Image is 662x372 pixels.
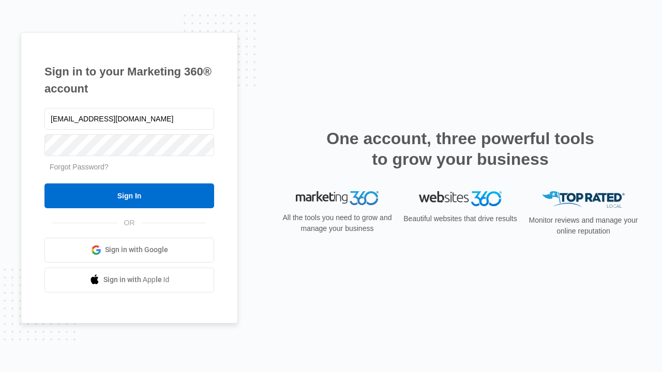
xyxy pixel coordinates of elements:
[44,108,214,130] input: Email
[117,218,142,228] span: OR
[44,63,214,97] h1: Sign in to your Marketing 360® account
[402,213,518,224] p: Beautiful websites that drive results
[542,191,625,208] img: Top Rated Local
[44,183,214,208] input: Sign In
[296,191,379,206] img: Marketing 360
[419,191,502,206] img: Websites 360
[50,163,109,171] a: Forgot Password?
[323,128,597,169] h2: One account, three powerful tools to grow your business
[103,274,170,285] span: Sign in with Apple Id
[105,244,168,255] span: Sign in with Google
[525,215,641,237] p: Monitor reviews and manage your online reputation
[44,238,214,262] a: Sign in with Google
[279,212,395,234] p: All the tools you need to grow and manage your business
[44,268,214,292] a: Sign in with Apple Id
